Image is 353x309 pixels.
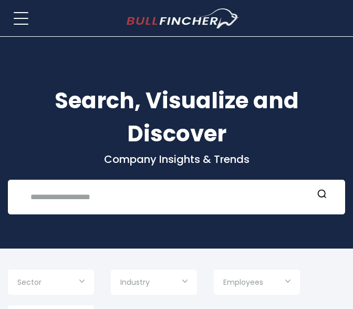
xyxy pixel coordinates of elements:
[17,277,41,287] span: Sector
[127,8,240,28] a: Go to homepage
[8,84,345,150] h1: Search, Visualize and Discover
[120,274,188,293] input: Selection
[315,188,329,202] button: Search
[127,8,240,28] img: bullfincher logo
[17,274,85,293] input: Selection
[223,274,290,293] input: Selection
[223,277,263,287] span: Employees
[120,277,150,287] span: Industry
[8,152,345,166] p: Company Insights & Trends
